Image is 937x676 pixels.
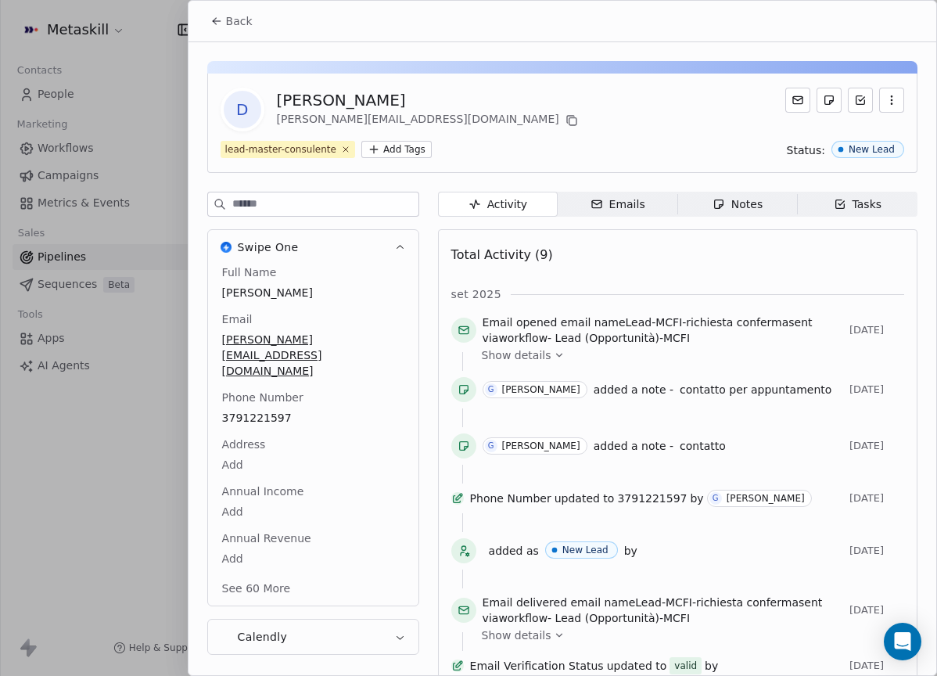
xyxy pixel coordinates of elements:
[224,91,261,128] span: D
[222,504,404,520] span: Add
[849,144,895,155] div: New Lead
[555,491,615,506] span: updated to
[470,491,551,506] span: Phone Number
[219,311,256,327] span: Email
[594,438,673,454] span: added a note -
[201,7,262,35] button: Back
[225,142,336,156] div: lead-master-consulente
[221,631,232,642] img: Calendly
[222,457,404,473] span: Add
[222,410,404,426] span: 3791221597
[238,239,299,255] span: Swipe One
[483,595,843,626] span: email name sent via workflow -
[470,658,604,674] span: Email Verification Status
[680,383,831,396] span: contatto per appuntamento
[555,612,690,624] span: Lead (Opportunità)-MCFI
[219,390,307,405] span: Phone Number
[483,596,567,609] span: Email delivered
[849,492,904,505] span: [DATE]
[594,382,673,397] span: added a note -
[482,627,893,643] a: Show details
[222,285,404,300] span: [PERSON_NAME]
[624,543,637,559] span: by
[884,623,921,660] div: Open Intercom Messenger
[607,658,667,674] span: updated to
[489,543,539,559] span: added as
[208,620,418,654] button: CalendlyCalendly
[213,574,300,602] button: See 60 More
[705,658,718,674] span: by
[451,247,553,262] span: Total Activity (9)
[483,316,558,329] span: Email opened
[277,111,581,130] div: [PERSON_NAME][EMAIL_ADDRESS][DOMAIN_NAME]
[222,551,404,566] span: Add
[680,380,831,399] a: contatto per appuntamento
[488,383,494,396] div: G
[482,627,551,643] span: Show details
[488,440,494,452] div: G
[277,89,581,111] div: [PERSON_NAME]
[713,492,719,505] div: G
[483,315,843,346] span: email name sent via workflow -
[451,286,501,302] span: set 2025
[562,545,609,556] div: New Lead
[219,530,314,546] span: Annual Revenue
[674,658,697,674] div: valid
[222,332,404,379] span: [PERSON_NAME][EMAIL_ADDRESS][DOMAIN_NAME]
[713,196,763,213] div: Notes
[849,440,904,452] span: [DATE]
[626,316,789,329] span: Lead-MCFI-richiesta conferma
[690,491,703,506] span: by
[680,437,726,455] a: contatto
[502,440,580,451] div: [PERSON_NAME]
[208,264,418,606] div: Swipe OneSwipe One
[787,142,825,158] span: Status:
[635,596,799,609] span: Lead-MCFI-richiesta conferma
[849,604,904,617] span: [DATE]
[221,242,232,253] img: Swipe One
[502,384,580,395] div: [PERSON_NAME]
[555,332,690,344] span: Lead (Opportunità)-MCFI
[219,484,307,499] span: Annual Income
[849,324,904,336] span: [DATE]
[849,660,904,672] span: [DATE]
[482,347,893,363] a: Show details
[591,196,645,213] div: Emails
[361,141,432,158] button: Add Tags
[849,383,904,396] span: [DATE]
[834,196,882,213] div: Tasks
[680,440,726,452] span: contatto
[849,545,904,557] span: [DATE]
[208,230,418,264] button: Swipe OneSwipe One
[727,493,805,504] div: [PERSON_NAME]
[219,264,280,280] span: Full Name
[482,347,551,363] span: Show details
[226,13,253,29] span: Back
[617,491,687,506] span: 3791221597
[238,629,288,645] span: Calendly
[219,437,269,452] span: Address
